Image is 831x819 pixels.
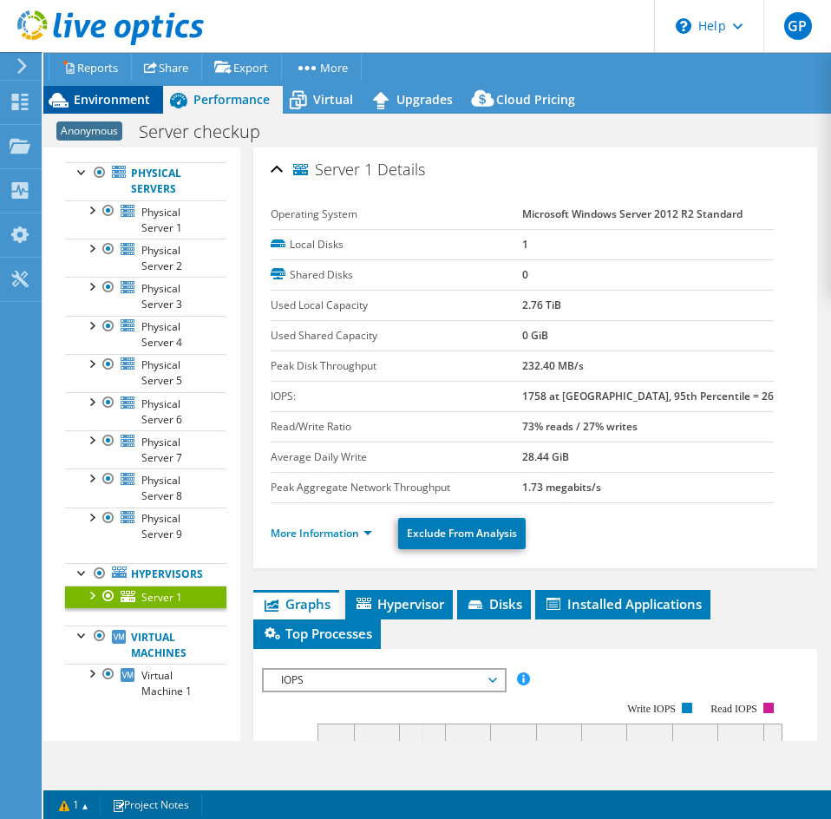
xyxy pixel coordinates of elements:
label: Used Local Capacity [271,297,522,314]
span: Physical Server 2 [141,243,182,273]
span: Virtual [313,91,353,108]
a: Hypervisors [65,563,226,586]
a: Physical Server 3 [65,277,226,315]
b: 73% reads / 27% writes [522,419,638,434]
a: Share [131,54,202,81]
b: 0 [522,267,528,282]
span: Virtual Machine 1 [141,668,192,698]
a: Exclude From Analysis [398,518,526,549]
a: 1 [47,794,101,816]
a: Physical Server 7 [65,430,226,468]
b: 1758 at [GEOGRAPHIC_DATA], 95th Percentile = 26 [522,389,774,403]
span: Cloud Pricing [496,91,575,108]
b: 1 [522,237,528,252]
span: Physical Server 3 [141,281,182,311]
label: Read/Write Ratio [271,418,522,436]
a: Reports [49,54,132,81]
label: Peak Disk Throughput [271,357,522,375]
a: More Information [271,526,372,541]
span: Details [377,159,425,180]
b: 1.73 megabits/s [522,480,601,495]
b: 232.40 MB/s [522,358,584,373]
span: Anonymous [56,121,122,141]
text: Write IOPS [627,703,676,715]
span: Physical Server 6 [141,396,182,427]
span: Performance [193,91,270,108]
b: 2.76 TiB [522,298,561,312]
a: Physical Server 4 [65,316,226,354]
span: Physical Server 7 [141,435,182,465]
a: Export [201,54,282,81]
h1: Server checkup [131,122,287,141]
a: Physical Server 5 [65,354,226,392]
span: Graphs [262,595,330,613]
b: 0 GiB [522,328,548,343]
text: Read IOPS [710,703,757,715]
span: Physical Server 4 [141,319,182,350]
span: Installed Applications [544,595,702,613]
b: 28.44 GiB [522,449,569,464]
span: GP [784,12,812,40]
a: Physical Server 1 [65,200,226,239]
span: Server 1 [141,590,182,605]
span: Upgrades [396,91,453,108]
a: More [281,54,362,81]
label: Local Disks [271,236,522,253]
label: Used Shared Capacity [271,327,522,344]
span: Physical Server 8 [141,473,182,503]
span: Hypervisor [354,595,444,613]
label: Operating System [271,206,522,223]
span: IOPS [272,670,495,691]
a: Physical Servers [65,162,226,200]
a: Virtual Machines [65,626,226,664]
a: Physical Server 9 [65,508,226,546]
span: Physical Server 9 [141,511,182,541]
a: Server 1 [65,586,226,608]
span: Physical Server 5 [141,357,182,388]
a: Virtual Machine 1 [65,664,226,702]
label: Shared Disks [271,266,522,284]
span: Server 1 [293,161,373,179]
span: Environment [74,91,150,108]
span: Disks [466,595,522,613]
span: Physical Server 1 [141,205,182,235]
span: Top Processes [262,625,372,642]
label: IOPS: [271,388,522,405]
a: Physical Server 6 [65,392,226,430]
label: Peak Aggregate Network Throughput [271,479,522,496]
b: Microsoft Windows Server 2012 R2 Standard [522,206,743,221]
a: Physical Server 8 [65,468,226,507]
svg: \n [676,18,691,34]
a: Project Notes [100,794,202,816]
a: Physical Server 2 [65,239,226,277]
label: Average Daily Write [271,449,522,466]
